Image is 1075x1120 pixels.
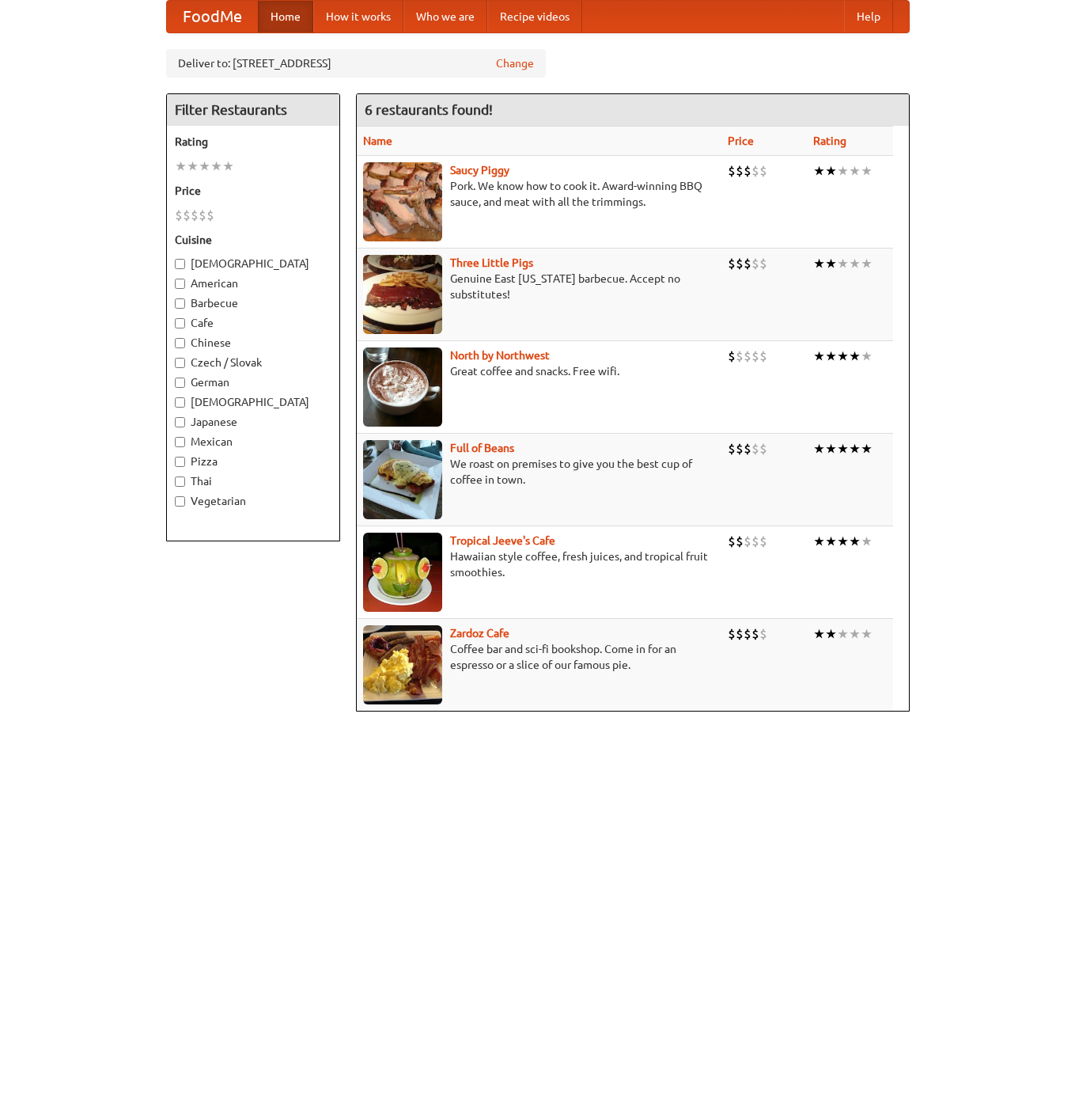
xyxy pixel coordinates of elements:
li: ★ [861,255,872,272]
li: ★ [175,158,187,175]
li: ★ [849,162,861,180]
li: ★ [825,255,837,272]
h5: Rating [175,134,331,150]
a: How it works [313,1,403,32]
label: [DEMOGRAPHIC_DATA] [175,394,331,410]
img: littlepigs.jpg [363,255,442,334]
label: Barbecue [175,295,331,311]
li: $ [744,162,751,180]
li: ★ [849,255,861,272]
label: Vegetarian [175,493,331,509]
li: ★ [825,347,837,365]
p: Pork. We know how to cook it. Award-winning BBQ sauce, and meat with all the trimmings. [363,178,716,210]
label: German [175,374,331,390]
li: $ [751,440,759,457]
a: Name [363,135,392,147]
a: FoodMe [167,1,258,32]
li: ★ [187,158,199,175]
input: Czech / Slovak [175,358,185,368]
li: $ [728,533,736,550]
li: ★ [861,347,872,365]
li: ★ [825,533,837,550]
li: ★ [813,255,825,272]
img: saucy.jpg [363,162,442,241]
input: American [175,279,185,289]
input: Barbecue [175,298,185,309]
input: Chinese [175,338,185,348]
li: ★ [825,625,837,643]
li: $ [744,255,751,272]
h5: Price [175,183,331,199]
li: ★ [849,347,861,365]
a: Zardoz Cafe [450,627,509,640]
li: $ [175,207,183,224]
label: American [175,275,331,291]
a: Recipe videos [487,1,582,32]
li: ★ [222,158,234,175]
li: ★ [837,533,849,550]
li: ★ [837,440,849,457]
li: $ [736,347,744,365]
li: ★ [849,533,861,550]
img: zardoz.jpg [363,625,442,704]
li: ★ [210,158,222,175]
p: Great coffee and snacks. Free wifi. [363,363,716,379]
li: $ [759,162,767,180]
li: ★ [837,162,849,180]
li: ★ [199,158,210,175]
li: $ [751,625,759,643]
li: $ [751,347,759,365]
label: Thai [175,473,331,489]
li: $ [759,533,767,550]
a: North by Northwest [450,349,550,362]
a: Full of Beans [450,442,514,454]
li: $ [736,625,744,643]
li: ★ [861,162,872,180]
label: Mexican [175,434,331,450]
li: $ [759,347,767,365]
li: $ [736,255,744,272]
li: $ [751,162,759,180]
label: Japanese [175,414,331,430]
p: Coffee bar and sci-fi bookshop. Come in for an espresso or a slice of our famous pie. [363,641,716,673]
li: ★ [849,625,861,643]
input: German [175,378,185,388]
li: $ [728,347,736,365]
p: Hawaiian style coffee, fresh juices, and tropical fruit smoothies. [363,549,716,580]
li: $ [199,207,206,224]
li: ★ [837,347,849,365]
li: $ [206,207,214,224]
label: [DEMOGRAPHIC_DATA] [175,256,331,271]
li: ★ [849,440,861,457]
a: Tropical Jeeve's Cafe [450,534,555,547]
input: Mexican [175,437,185,447]
input: [DEMOGRAPHIC_DATA] [175,259,185,269]
li: $ [728,162,736,180]
a: Change [496,55,534,71]
input: Pizza [175,457,185,467]
li: $ [728,255,736,272]
li: $ [728,625,736,643]
p: We roast on premises to give you the best cup of coffee in town. [363,456,716,488]
label: Cafe [175,315,331,331]
h5: Cuisine [175,232,331,248]
li: $ [751,533,759,550]
li: ★ [813,347,825,365]
label: Czech / Slovak [175,355,331,370]
li: $ [736,162,744,180]
a: Three Little Pigs [450,256,533,269]
li: $ [759,440,767,457]
input: Vegetarian [175,496,185,507]
a: Price [728,135,754,147]
li: $ [744,533,751,550]
a: Who we are [403,1,487,32]
img: beans.jpg [363,440,442,519]
a: Rating [813,135,846,147]
a: Saucy Piggy [450,164,509,177]
li: $ [744,347,751,365]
